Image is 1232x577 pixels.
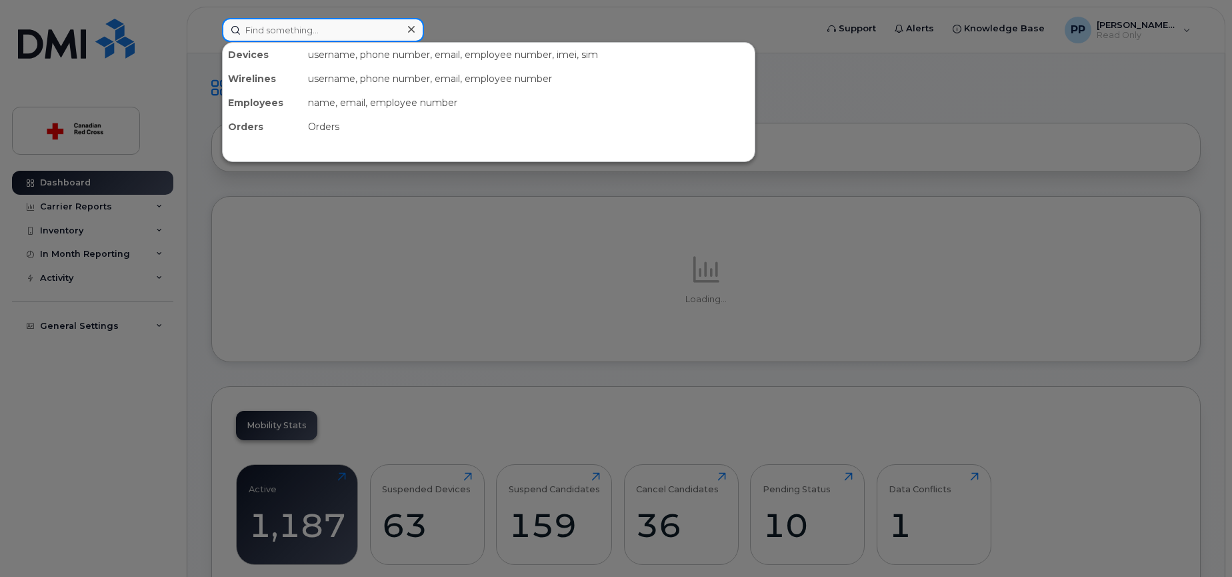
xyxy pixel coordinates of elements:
[223,91,303,115] div: Employees
[223,67,303,91] div: Wirelines
[303,67,755,91] div: username, phone number, email, employee number
[303,91,755,115] div: name, email, employee number
[223,115,303,139] div: Orders
[223,43,303,67] div: Devices
[303,115,755,139] div: Orders
[303,43,755,67] div: username, phone number, email, employee number, imei, sim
